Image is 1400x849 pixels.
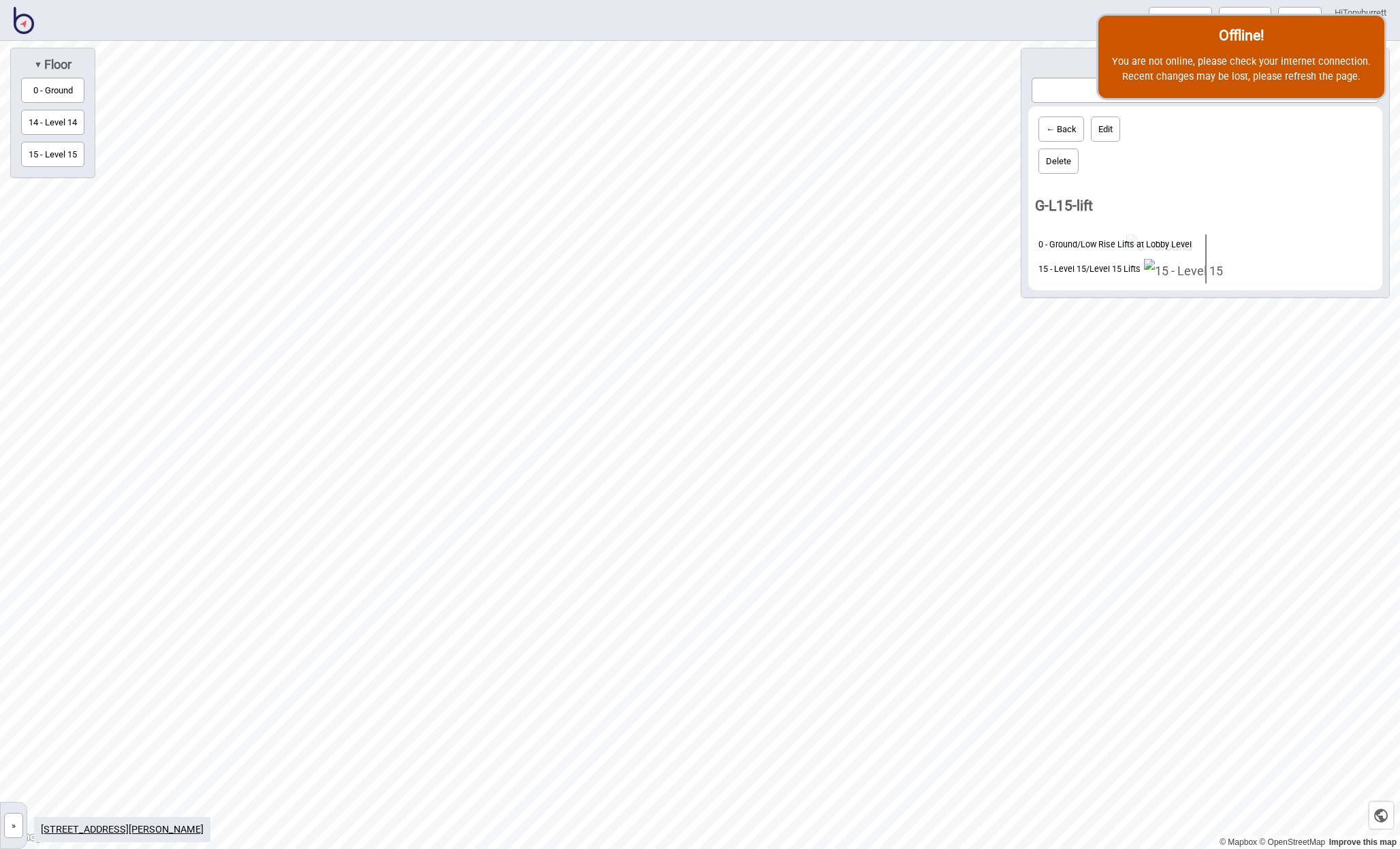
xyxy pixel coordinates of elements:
button: Delete [1038,149,1079,174]
button: Digital Maps [1149,7,1212,32]
h3: G-L15 - lift [1035,191,1375,220]
button: 14 - Level 14 [21,110,84,135]
button: Preview [1219,7,1271,32]
a: Previewpreview [1219,7,1271,32]
span: Floor [42,57,71,72]
button: + Floor Connection [1032,78,1379,103]
h2: Offline! [1112,28,1371,43]
button: ← Back [1038,117,1084,142]
p: Recent changes may be lost, please refresh the page. [1112,70,1371,84]
a: Mapbox [1220,837,1257,847]
img: BindiMaps CMS [14,7,34,34]
a: Map feedback [1329,837,1397,847]
a: Mapbox logo [4,829,64,845]
div: 0 - Ground / Low Rise Lifts at Lobby Level [1035,234,1195,254]
img: 15 - Level 15 [1144,259,1223,283]
a: » [1,817,27,831]
div: 15 - Level 15 / Level 15 Lifts [1035,259,1144,279]
button: Publish [1278,7,1322,32]
button: 15 - Level 15 [21,142,84,167]
p: You are not online, please check your internet connection. [1112,55,1371,70]
button: » [4,813,23,838]
button: 0 - Ground [21,78,84,103]
span: ▼ [34,59,42,70]
button: Edit [1091,117,1120,142]
a: OpenStreetMap [1259,837,1325,847]
div: Hi Tonyburrett [1329,7,1386,19]
a: [STREET_ADDRESS][PERSON_NAME] [41,824,204,835]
